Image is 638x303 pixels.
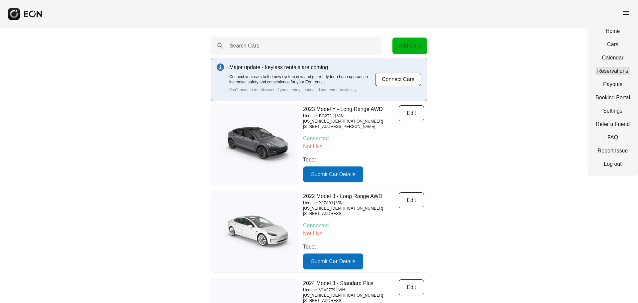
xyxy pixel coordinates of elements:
p: Not Live [303,143,424,151]
a: Payouts [595,80,630,88]
p: Connected [303,222,424,230]
p: Todo: [303,156,424,164]
a: Log out [595,160,630,168]
p: Major update - keyless rentals are coming [229,63,375,71]
button: Edit [399,279,424,295]
p: [STREET_ADDRESS] [303,211,399,216]
p: 2022 Model 3 - Long Range AWD [303,192,399,200]
p: License: BG2T2L | VIN: [US_VEHICLE_IDENTIFICATION_NUMBER] [303,113,399,124]
button: Submit Car Details [303,166,363,182]
a: Cars [595,41,630,49]
p: Todo: [303,243,424,251]
span: menu [622,9,630,17]
button: Connect Cars [375,72,421,86]
a: Settings [595,107,630,115]
a: FAQ [595,134,630,142]
p: License: XJ7A0J | VIN: [US_VEHICLE_IDENTIFICATION_NUMBER] [303,200,399,211]
p: Not Live [303,230,424,238]
button: Edit [399,192,424,208]
p: 2023 Model Y - Long Range AWD [303,105,399,113]
a: Calendar [595,54,630,62]
button: Edit [399,105,424,121]
img: car [211,123,298,166]
p: Connected [303,135,424,143]
a: Refer a Friend [595,120,630,128]
img: car [211,210,298,253]
img: info [217,63,224,71]
p: 2024 Model 3 - Standard Plus [303,279,399,287]
p: License: VJV9779 | VIN: [US_VEHICLE_IDENTIFICATION_NUMBER] [303,287,399,298]
button: Submit Car Details [303,253,363,269]
p: Connect your cars to the new system now and get ready for a huge upgrade in increased safety and ... [229,74,375,85]
p: You'll need to do this even if you already connected your cars previously. [229,87,375,93]
a: Reservations [595,67,630,75]
label: Search Cars [230,42,259,50]
p: [STREET_ADDRESS][PERSON_NAME] [303,124,399,129]
a: Booking Portal [595,94,630,102]
a: Home [595,27,630,35]
a: Report Issue [595,147,630,155]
